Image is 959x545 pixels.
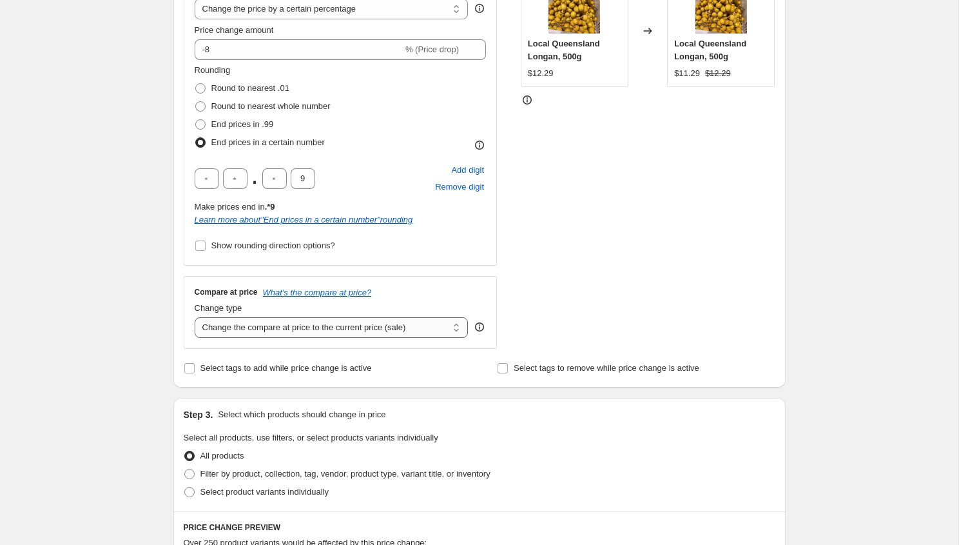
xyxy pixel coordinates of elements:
[195,215,413,224] a: Learn more about"End prices in a certain number"rounding
[200,363,372,373] span: Select tags to add while price change is active
[195,65,231,75] span: Rounding
[195,202,275,212] span: Make prices end in
[433,179,486,195] button: Remove placeholder
[211,241,335,250] span: Show rounding direction options?
[211,119,274,129] span: End prices in .99
[211,137,325,147] span: End prices in a certain number
[200,469,490,479] span: Filter by product, collection, tag, vendor, product type, variant title, or inventory
[674,67,700,80] div: $11.29
[184,408,213,421] h2: Step 3.
[473,321,486,333] div: help
[184,433,438,442] span: Select all products, use filters, or select products variants individually
[251,168,258,189] span: .
[195,39,403,60] input: -15
[528,67,554,80] div: $12.29
[449,162,486,179] button: Add placeholder
[528,39,600,61] span: Local Queensland Longan, 500g
[263,288,372,297] button: What's the compare at price?
[195,287,258,297] h3: Compare at price
[200,487,329,497] span: Select product variants individually
[211,101,331,111] span: Round to nearest whole number
[705,67,731,80] strike: $12.29
[405,45,459,54] span: % (Price drop)
[223,168,247,189] input: ﹡
[195,168,219,189] input: ﹡
[218,408,385,421] p: Select which products should change in price
[473,2,486,15] div: help
[195,303,242,313] span: Change type
[195,215,413,224] i: Learn more about " End prices in a certain number " rounding
[262,168,287,189] input: ﹡
[451,164,484,177] span: Add digit
[674,39,746,61] span: Local Queensland Longan, 500g
[514,363,699,373] span: Select tags to remove while price change is active
[200,451,244,461] span: All products
[211,83,289,93] span: Round to nearest .01
[195,25,274,35] span: Price change amount
[291,168,315,189] input: ﹡
[184,522,775,533] h6: PRICE CHANGE PREVIEW
[435,181,484,193] span: Remove digit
